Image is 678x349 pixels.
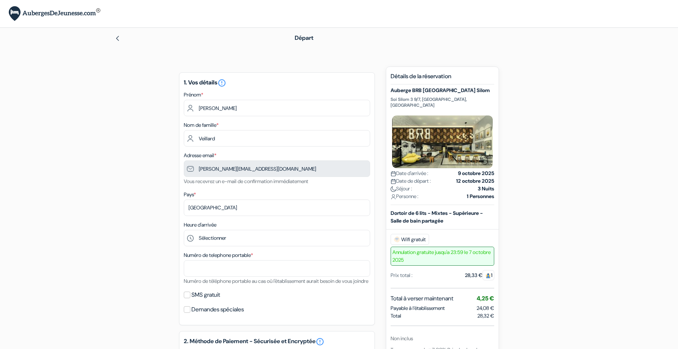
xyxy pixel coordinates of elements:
[391,96,494,108] p: Soi Silom 3 9/7, [GEOGRAPHIC_DATA], [GEOGRAPHIC_DATA]
[391,193,418,200] span: Personne :
[184,160,370,177] input: Entrer adresse e-mail
[217,79,226,87] i: error_outline
[391,234,429,245] span: Wifi gratuit
[184,91,203,99] label: Prénom
[184,278,368,284] small: Numéro de téléphone portable au cas où l'établissement aurait besoin de vous joindre
[391,194,396,200] img: user_icon.svg
[477,295,494,302] span: 4,25 €
[391,247,494,266] span: Annulation gratuite jusqu'a 23:59 le 7 octobre 2025
[391,177,431,185] span: Date de départ :
[477,312,494,320] span: 28,32 €
[391,179,396,184] img: calendar.svg
[391,312,401,320] span: Total
[184,152,216,159] label: Adresse email
[184,221,216,229] label: Heure d'arrivée
[391,185,412,193] span: Séjour :
[184,79,370,87] h5: 1. Vos détails
[184,130,370,147] input: Entrer le nom de famille
[295,34,313,42] span: Départ
[391,171,396,177] img: calendar.svg
[391,186,396,192] img: moon.svg
[456,177,494,185] strong: 12 octobre 2025
[467,193,494,200] strong: 1 Personnes
[483,270,494,280] span: 1
[184,121,219,129] label: Nom de famille
[391,170,428,177] span: Date d'arrivée :
[217,79,226,86] a: error_outline
[184,191,196,198] label: Pays
[391,304,445,312] span: Payable à l’établissement
[391,87,494,94] h5: Auberge BRB [GEOGRAPHIC_DATA] Silom
[184,178,308,185] small: Vous recevrez un e-mail de confirmation immédiatement
[191,290,220,300] label: SMS gratuit
[391,73,494,84] h5: Détails de la réservation
[316,337,324,346] a: error_outline
[184,251,253,259] label: Numéro de telephone portable
[465,272,494,279] div: 28,33 €
[184,337,370,346] h5: 2. Méthode de Paiement - Sécurisée et Encryptée
[391,294,453,303] span: Total à verser maintenant
[391,272,413,279] div: Prix total :
[391,335,494,342] div: Non inclus
[477,305,494,311] span: 24,08 €
[485,273,491,278] img: guest.svg
[184,100,370,116] input: Entrez votre prénom
[391,210,483,224] b: Dortoir de 6 lits - Mixtes - Supérieure - Salle de bain partagée
[9,6,100,21] img: AubergesDeJeunesse.com
[394,236,400,242] img: free_wifi.svg
[115,35,120,41] img: left_arrow.svg
[458,170,494,177] strong: 9 octobre 2025
[478,185,494,193] strong: 3 Nuits
[191,304,244,315] label: Demandes spéciales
